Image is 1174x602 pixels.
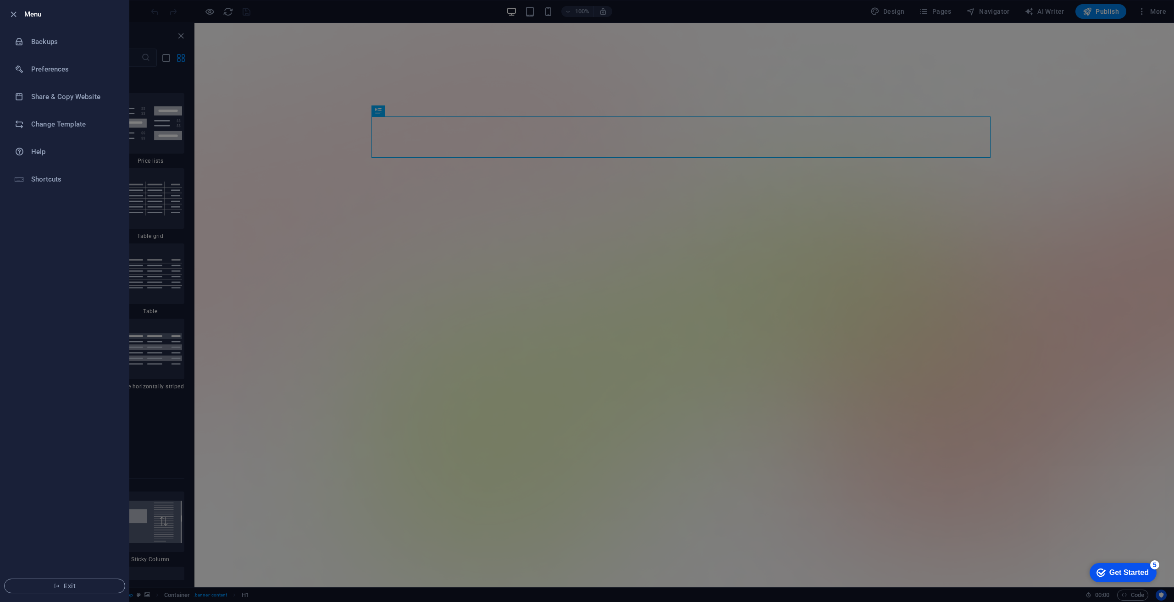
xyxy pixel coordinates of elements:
[31,146,116,157] h6: Help
[24,9,122,20] h6: Menu
[12,582,117,590] span: Exit
[31,119,116,130] h6: Change Template
[0,138,129,166] a: Help
[4,579,125,593] button: Exit
[31,64,116,75] h6: Preferences
[31,36,116,47] h6: Backups
[68,2,77,11] div: 5
[31,174,116,185] h6: Shortcuts
[31,91,116,102] h6: Share & Copy Website
[7,5,74,24] div: Get Started 5 items remaining, 0% complete
[27,10,66,18] div: Get Started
